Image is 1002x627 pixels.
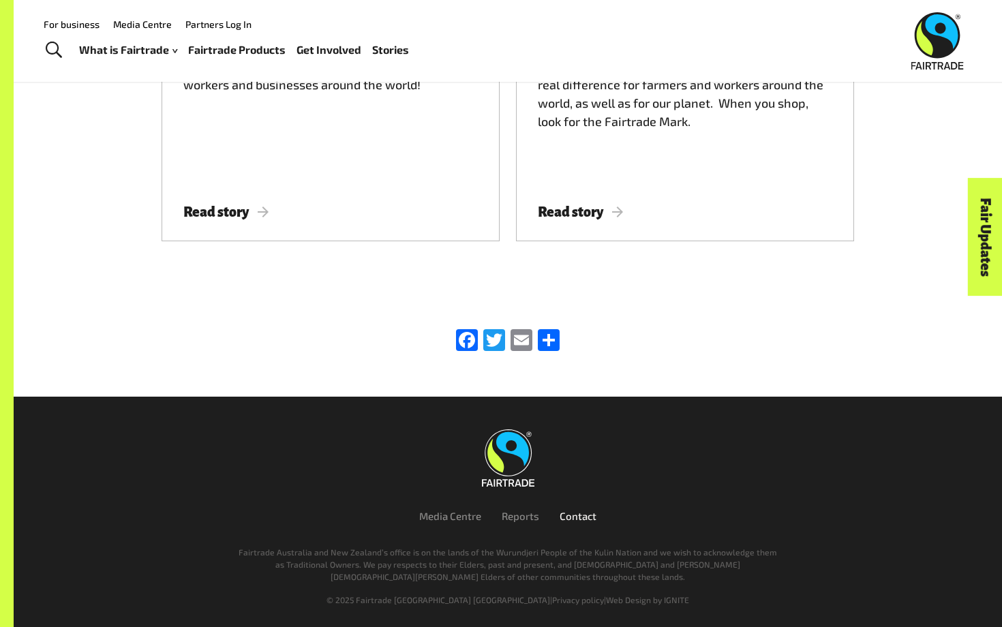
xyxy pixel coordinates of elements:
div: Each purchase of a Fairtrade product can make a real difference for farmers and workers around th... [538,57,832,180]
img: Fairtrade Australia New Zealand logo [482,429,534,487]
a: Stories [372,40,409,60]
div: Keep up to date with the work of Fairtrade farmers, workers and businesses around the world! [183,57,478,180]
a: Stay connected Keep up to date with the work of Fairtrade farmers, workers and businesses around ... [162,3,500,241]
a: What is Fairtrade [79,40,177,60]
a: Web Design by IGNITE [606,595,689,605]
a: Reports [502,510,539,522]
a: Get Involved [297,40,361,60]
a: Find Fairtrade Each purchase of a Fairtrade product can make a real difference for farmers and wo... [516,3,854,241]
img: Fairtrade Australia New Zealand logo [911,12,964,70]
a: Facebook [453,329,481,353]
a: For business [44,18,100,30]
a: Partners Log In [185,18,252,30]
a: Contact [560,510,596,522]
a: Media Centre [113,18,172,30]
span: © 2025 Fairtrade [GEOGRAPHIC_DATA] [GEOGRAPHIC_DATA] [327,595,550,605]
span: Read story [183,204,269,219]
a: Fairtrade Products [188,40,286,60]
a: Toggle Search [37,33,70,67]
a: Twitter [481,329,508,353]
a: Share [535,329,562,353]
a: Privacy policy [552,595,604,605]
a: Media Centre [419,510,481,522]
a: Email [508,329,535,353]
p: Fairtrade Australia and New Zealand’s office is on the lands of the Wurundjeri People of the Kuli... [237,546,779,583]
div: | | [97,594,918,606]
span: Read story [538,204,623,219]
